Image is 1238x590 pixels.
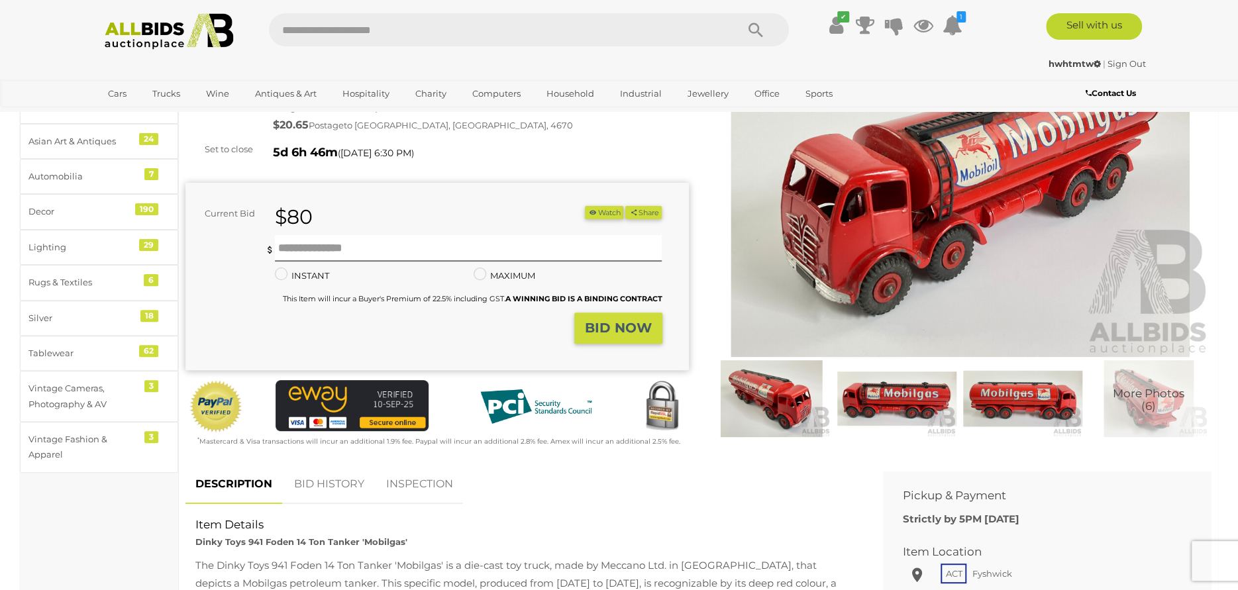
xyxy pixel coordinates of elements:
img: Dinky Toys 941 Foden 14 Ton Tanker 'Mobilgas' [709,33,1212,358]
div: Automobilia [28,169,138,184]
a: Cars [99,83,135,105]
a: Vintage Fashion & Apparel 3 [20,422,178,473]
strong: $80 [275,205,313,229]
img: Dinky Toys 941 Foden 14 Ton Tanker 'Mobilgas' [1089,360,1208,437]
a: Asian Art & Antiques 24 [20,124,178,159]
div: Set to close [176,142,263,157]
a: Household [538,83,603,105]
div: Postage [273,116,689,135]
a: Lighting 29 [20,230,178,265]
a: Sell with us [1046,13,1142,40]
label: MAXIMUM [474,268,535,283]
img: Official PayPal Seal [189,380,243,433]
a: hwhtmtw [1049,58,1103,69]
div: Vintage Fashion & Apparel [28,432,138,463]
b: Contact Us [1085,88,1135,98]
img: Dinky Toys 941 Foden 14 Ton Tanker 'Mobilgas' [837,360,956,437]
div: Vintage Cameras, Photography & AV [28,381,138,412]
a: Sports [797,83,841,105]
a: Wine [197,83,238,105]
img: eWAY Payment Gateway [276,380,429,431]
small: Mastercard & Visa transactions will incur an additional 1.9% fee. Paypal will incur an additional... [197,437,680,446]
a: Hospitality [334,83,398,105]
a: [GEOGRAPHIC_DATA] [99,105,211,126]
img: Dinky Toys 941 Foden 14 Ton Tanker 'Mobilgas' [712,360,831,437]
strong: BID NOW [585,320,652,336]
i: ✔ [837,11,849,23]
div: 3 [144,431,158,443]
img: Allbids.com.au [97,13,241,50]
a: Vintage Cameras, Photography & AV 3 [20,371,178,422]
h2: Pickup & Payment [903,489,1172,502]
div: Decor [28,204,138,219]
strong: 5d 6h 46m [273,145,338,160]
span: [DATE] 6:30 PM [340,147,411,159]
span: ( ) [338,148,414,158]
a: Charity [407,83,455,105]
strong: hwhtmtw [1049,58,1101,69]
span: Fyshwick [968,565,1015,582]
div: Tablewear [28,346,138,361]
a: INSPECTION [376,465,463,504]
a: DESCRIPTION [185,465,282,504]
img: PCI DSS compliant [470,380,602,433]
b: Strictly by 5PM [DATE] [903,513,1019,525]
a: Contact Us [1085,86,1139,101]
a: More Photos(6) [1089,360,1208,437]
div: 29 [139,239,158,251]
strong: Dinky Toys 941 Foden 14 Ton Tanker 'Mobilgas' [195,536,407,547]
label: INSTANT [275,268,329,283]
div: 6 [144,274,158,286]
span: More Photos (6) [1113,388,1184,413]
button: Share [625,206,662,220]
a: ✔ [826,13,846,37]
a: 1 [943,13,962,37]
a: Automobilia 7 [20,159,178,194]
span: to [GEOGRAPHIC_DATA], [GEOGRAPHIC_DATA], 4670 [344,120,573,130]
a: BID HISTORY [284,465,374,504]
li: Watch this item [585,206,623,220]
h2: Item Location [903,546,1172,558]
button: Search [723,13,789,46]
a: Silver 18 [20,301,178,336]
a: Trucks [144,83,189,105]
img: Dinky Toys 941 Foden 14 Ton Tanker 'Mobilgas' [963,360,1082,437]
a: Antiques & Art [246,83,325,105]
div: 24 [139,133,158,145]
a: Office [746,83,788,105]
div: 7 [144,168,158,180]
a: Computers [464,83,529,105]
i: 1 [956,11,966,23]
div: Lighting [28,240,138,255]
small: This Item will incur a Buyer's Premium of 22.5% including GST. [282,294,662,303]
div: Rugs & Textiles [28,275,138,290]
strong: $20.65 [273,119,309,131]
div: Current Bid [185,206,265,221]
button: Watch [585,206,623,220]
a: Rugs & Textiles 6 [20,265,178,300]
span: ACT [941,564,966,583]
a: Sign Out [1108,58,1146,69]
span: | [1103,58,1106,69]
h2: Item Details [195,518,853,531]
a: Jewellery [679,83,737,105]
button: BID NOW [574,313,662,344]
a: Industrial [611,83,670,105]
div: 62 [139,345,158,357]
div: 18 [140,310,158,322]
b: A WINNING BID IS A BINDING CONTRACT [505,294,662,303]
a: Decor 190 [20,194,178,229]
a: Tablewear 62 [20,336,178,371]
div: Silver [28,311,138,326]
div: Asian Art & Antiques [28,134,138,149]
div: 190 [135,203,158,215]
img: Secured by Rapid SSL [635,380,688,433]
div: 3 [144,380,158,392]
